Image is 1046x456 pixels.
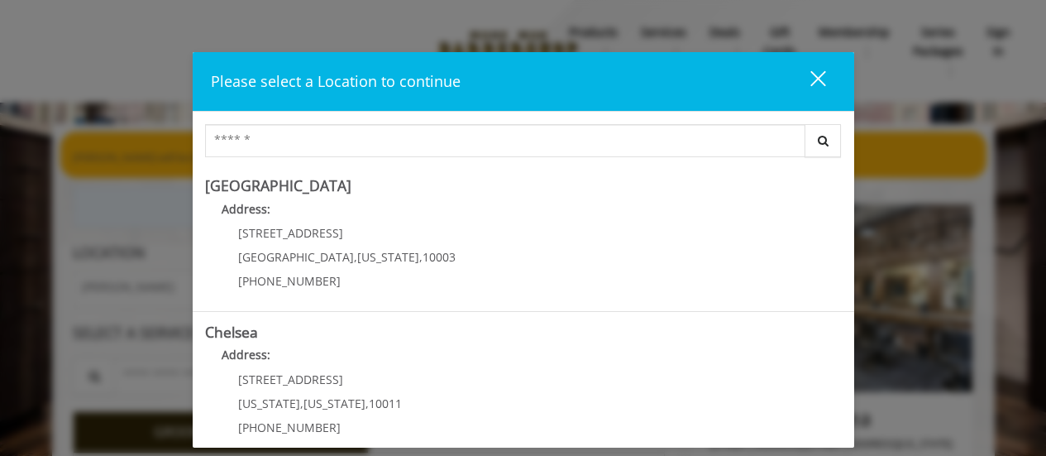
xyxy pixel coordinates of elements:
span: 10003 [423,249,456,265]
span: , [354,249,357,265]
span: [PHONE_NUMBER] [238,273,341,289]
span: , [365,396,369,411]
button: close dialog [780,65,836,98]
div: close dialog [791,70,824,94]
span: [US_STATE] [303,396,365,411]
span: , [300,396,303,411]
span: 10011 [369,396,402,411]
span: [STREET_ADDRESS] [238,372,343,387]
b: Address: [222,201,270,217]
input: Search Center [205,124,805,157]
span: [US_STATE] [238,396,300,411]
span: [GEOGRAPHIC_DATA] [238,249,354,265]
b: [GEOGRAPHIC_DATA] [205,175,351,195]
span: [US_STATE] [357,249,419,265]
span: [PHONE_NUMBER] [238,420,341,435]
b: Chelsea [205,322,258,342]
span: [STREET_ADDRESS] [238,225,343,241]
span: Please select a Location to continue [211,71,461,91]
span: , [419,249,423,265]
b: Address: [222,347,270,362]
i: Search button [814,135,833,146]
div: Center Select [205,124,842,166]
